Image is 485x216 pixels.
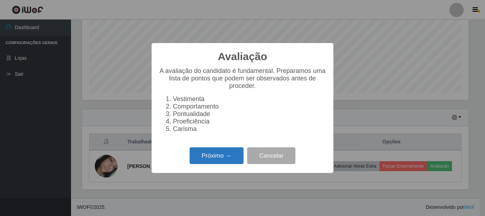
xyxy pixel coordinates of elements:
li: Vestimenta [173,95,326,103]
li: Comportamento [173,103,326,110]
li: Carisma [173,125,326,133]
li: Proeficiência [173,118,326,125]
li: Pontualidade [173,110,326,118]
p: A avaliação do candidato é fundamental. Preparamos uma lista de pontos que podem ser observados a... [159,67,326,90]
h2: Avaliação [218,50,267,63]
button: Próximo → [190,147,244,164]
button: Cancelar [247,147,295,164]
